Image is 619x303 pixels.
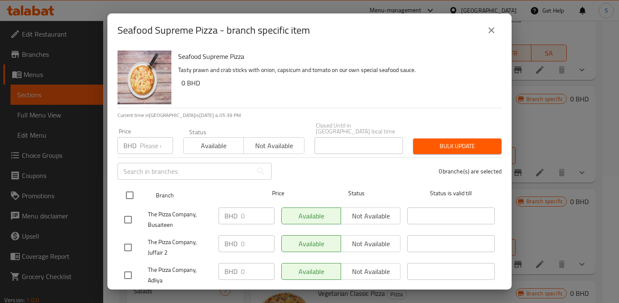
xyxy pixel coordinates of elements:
h6: Seafood Supreme Pizza [178,50,495,62]
img: Seafood Supreme Pizza [117,50,171,104]
p: Current time in [GEOGRAPHIC_DATA] is [DATE] 4:05:39 PM [117,112,502,119]
span: The Pizza Company, Adliya [148,265,212,286]
span: Bulk update [420,141,495,151]
input: Search in branches [117,163,252,180]
button: Bulk update [413,138,502,154]
button: Not available [243,137,304,154]
p: BHD [224,211,237,221]
input: Please enter price [241,263,275,280]
p: BHD [224,266,237,276]
span: Status is valid till [407,188,495,199]
span: Price [250,188,306,199]
p: BHD [123,141,136,151]
p: Tasty prawn and crab sticks with onion, capsicum and tomato on our own special seafood sauce. [178,65,495,75]
span: Branch [156,190,243,201]
h2: Seafood Supreme Pizza - branch specific item [117,24,310,37]
h6: 0 BHD [181,77,495,89]
span: The Pizza Company, Busaiteen [148,209,212,230]
span: Status [313,188,400,199]
span: Not available [247,140,301,152]
input: Please enter price [241,235,275,252]
button: Available [183,137,244,154]
p: BHD [224,239,237,249]
p: 0 branche(s) are selected [439,167,502,175]
span: The Pizza Company, Juffair 2 [148,237,212,258]
input: Please enter price [241,207,275,224]
input: Please enter price [140,137,173,154]
span: Available [187,140,240,152]
button: close [481,20,502,40]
